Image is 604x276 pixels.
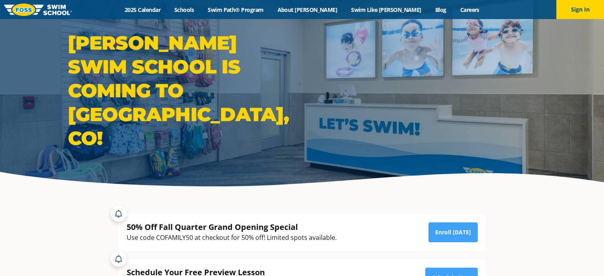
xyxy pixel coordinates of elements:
[127,232,337,243] div: Use code COFAMILY50 at checkout for 50% off! Limited spots available.
[344,6,428,14] a: Swim Like [PERSON_NAME]
[68,31,298,150] h1: [PERSON_NAME] Swim School is coming to [GEOGRAPHIC_DATA], CO!
[168,6,201,14] a: Schools
[428,222,478,242] a: Enroll [DATE]
[428,6,453,14] a: Blog
[201,6,270,14] a: Swim Path® Program
[453,6,486,14] a: Careers
[118,6,168,14] a: 2025 Calendar
[127,222,337,232] div: 50% Off Fall Quarter Grand Opening Special
[270,6,344,14] a: About [PERSON_NAME]
[4,4,72,16] img: FOSS Swim School Logo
